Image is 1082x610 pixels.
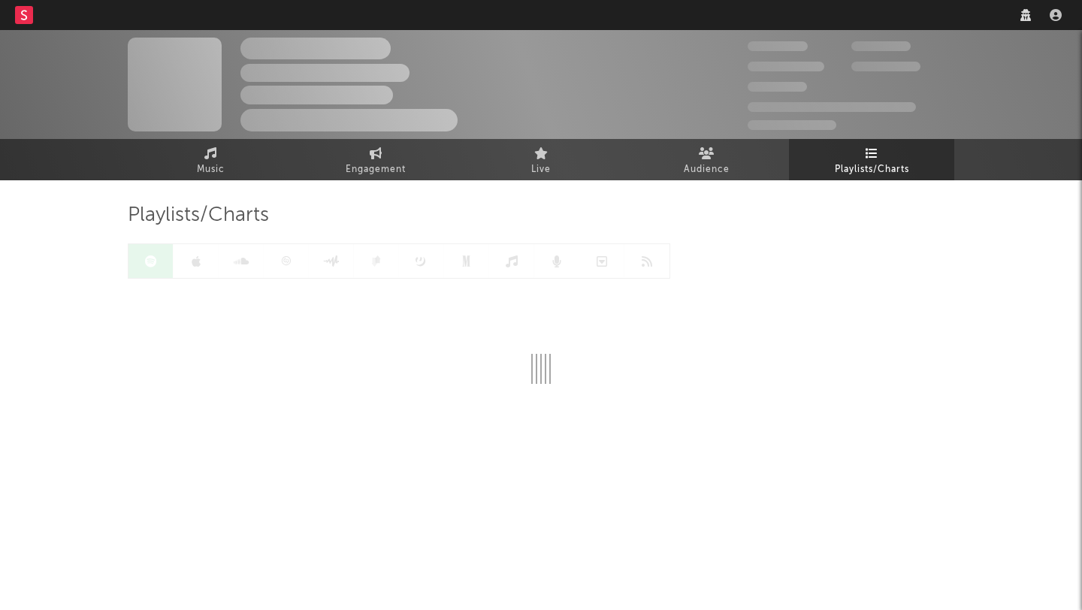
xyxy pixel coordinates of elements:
[789,139,954,180] a: Playlists/Charts
[851,62,920,71] span: 1,000,000
[851,41,911,51] span: 100,000
[197,161,225,179] span: Music
[835,161,909,179] span: Playlists/Charts
[128,139,293,180] a: Music
[293,139,458,180] a: Engagement
[128,207,269,225] span: Playlists/Charts
[458,139,624,180] a: Live
[748,120,836,130] span: Jump Score: 85.0
[531,161,551,179] span: Live
[684,161,730,179] span: Audience
[748,82,807,92] span: 100,000
[748,62,824,71] span: 50,000,000
[346,161,406,179] span: Engagement
[624,139,789,180] a: Audience
[748,41,808,51] span: 300,000
[748,102,916,112] span: 50,000,000 Monthly Listeners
